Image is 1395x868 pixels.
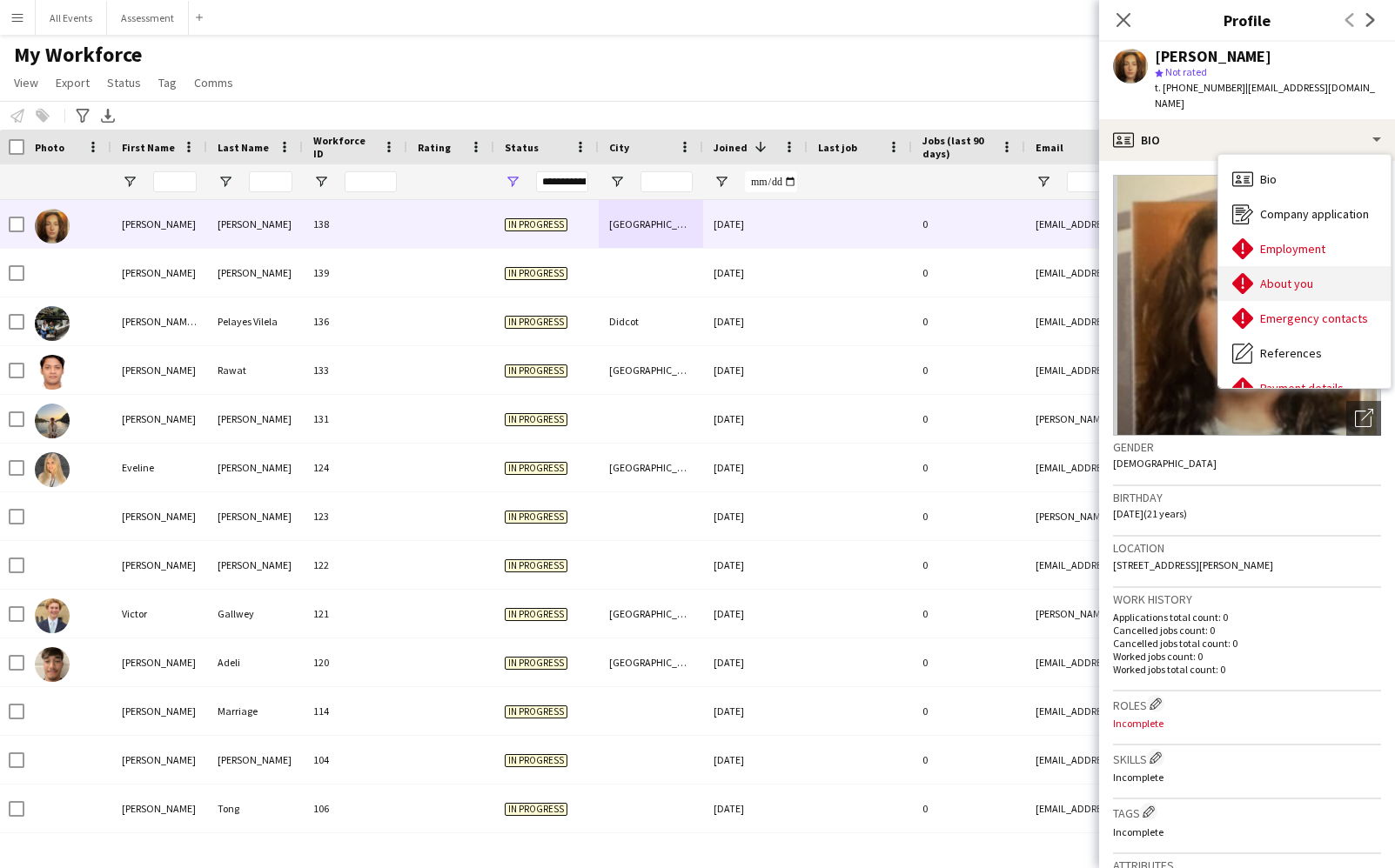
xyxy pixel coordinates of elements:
div: [GEOGRAPHIC_DATA] [599,590,703,638]
div: [EMAIL_ADDRESS][DOMAIN_NAME] [1025,638,1373,686]
span: In progress [505,754,567,767]
span: Not rated [1165,65,1207,78]
h3: Profile [1099,9,1395,31]
div: [DATE] [703,590,808,638]
div: 121 [303,590,407,638]
div: [DATE] [703,395,808,443]
div: 0 [912,541,1025,589]
span: | [EMAIL_ADDRESS][DOMAIN_NAME] [1155,81,1375,110]
button: Open Filter Menu [218,174,233,190]
div: [PERSON_NAME] [111,541,207,589]
p: Incomplete [1113,825,1381,838]
div: [PERSON_NAME] [207,200,303,248]
div: Open photos pop-in [1346,401,1381,436]
a: Status [100,71,148,94]
div: 122 [303,541,407,589]
div: 120 [303,638,407,686]
span: Bio [1260,171,1277,187]
p: Applications total count: 0 [1113,611,1381,624]
span: City [609,141,629,154]
div: [DATE] [703,249,808,297]
div: Adeli [207,638,303,686]
div: 0 [912,346,1025,394]
span: First Name [122,141,175,154]
input: City Filter Input [640,171,693,192]
div: [PERSON_NAME] [111,395,207,443]
span: In progress [505,511,567,524]
span: Jobs (last 90 days) [922,134,994,160]
div: Bio [1099,119,1395,161]
img: Isabelle Shaw [35,209,70,244]
span: Last job [818,141,857,154]
span: About you [1260,276,1313,291]
div: [PERSON_NAME][EMAIL_ADDRESS][PERSON_NAME][DOMAIN_NAME] [1025,395,1373,443]
div: [PERSON_NAME] [207,444,303,491]
div: 0 [912,687,1025,735]
h3: Work history [1113,591,1381,607]
img: Eveline Reynolds [35,452,70,487]
span: Tag [158,75,177,90]
div: 136 [303,297,407,345]
div: 123 [303,492,407,540]
div: [PERSON_NAME] [111,346,207,394]
div: 0 [912,444,1025,491]
span: Rating [418,141,451,154]
div: [EMAIL_ADDRESS][DOMAIN_NAME] [1025,785,1373,832]
div: 0 [912,590,1025,638]
div: 106 [303,785,407,832]
span: In progress [505,803,567,816]
span: In progress [505,316,567,329]
div: Eveline [111,444,207,491]
div: [PERSON_NAME] [111,638,207,686]
div: [DATE] [703,444,808,491]
h3: Birthday [1113,490,1381,505]
span: In progress [505,218,567,231]
div: 0 [912,492,1025,540]
div: Didcot [599,297,703,345]
img: Alex Evans [35,404,70,438]
div: [GEOGRAPHIC_DATA] [599,638,703,686]
span: In progress [505,364,567,377]
span: In progress [505,413,567,426]
button: Open Filter Menu [609,174,625,190]
div: Bio [1218,162,1391,197]
app-action-btn: Advanced filters [72,105,93,126]
img: Clara Melissa Pelayes Vilela [35,306,70,341]
div: 124 [303,444,407,491]
span: In progress [505,559,567,572]
div: [EMAIL_ADDRESS][DOMAIN_NAME] [1025,346,1373,394]
input: Email Filter Input [1067,171,1363,192]
div: 0 [912,395,1025,443]
div: Emergency contacts [1218,301,1391,336]
div: [PERSON_NAME][EMAIL_ADDRESS][DOMAIN_NAME] [1025,590,1373,638]
div: [EMAIL_ADDRESS][DOMAIN_NAME] [1025,687,1373,735]
button: Open Filter Menu [122,174,137,190]
img: Victor Gallwey [35,598,70,633]
span: [DATE] (21 years) [1113,507,1187,520]
div: [DATE] [703,346,808,394]
span: In progress [505,705,567,718]
img: Dylan Adeli [35,647,70,682]
span: Comms [194,75,233,90]
div: 104 [303,736,407,784]
div: 0 [912,297,1025,345]
div: Tong [207,785,303,832]
div: [PERSON_NAME] [207,541,303,589]
div: About you [1218,266,1391,301]
div: [PERSON_NAME][EMAIL_ADDRESS][PERSON_NAME][DOMAIN_NAME] [1025,492,1373,540]
div: [EMAIL_ADDRESS][DOMAIN_NAME] [1025,541,1373,589]
div: [PERSON_NAME] [207,249,303,297]
span: References [1260,345,1322,361]
div: [DATE] [703,200,808,248]
p: Incomplete [1113,717,1381,730]
div: [PERSON_NAME] [PERSON_NAME] [111,297,207,345]
span: Status [505,141,539,154]
div: [GEOGRAPHIC_DATA] [599,444,703,491]
div: [EMAIL_ADDRESS][DOMAIN_NAME] [1025,249,1373,297]
span: Export [56,75,90,90]
div: Payment details [1218,371,1391,405]
div: 138 [303,200,407,248]
a: Tag [151,71,184,94]
div: [GEOGRAPHIC_DATA] [599,346,703,394]
p: Worked jobs count: 0 [1113,650,1381,663]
